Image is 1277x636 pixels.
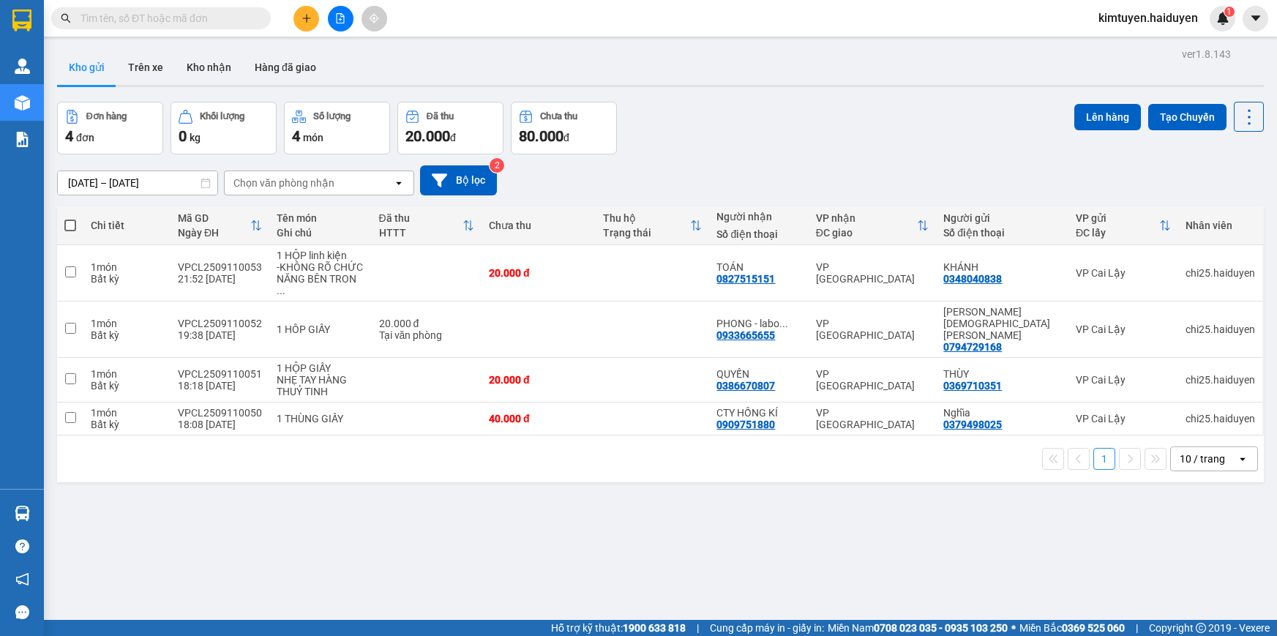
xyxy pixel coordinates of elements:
button: Số lượng4món [284,102,390,154]
div: CTY HỒNG KÍ [716,407,801,419]
div: VP Cai Lậy [1076,374,1171,386]
button: Chưa thu80.000đ [511,102,617,154]
div: nk thiên phúc cl [943,306,1061,341]
div: Chi tiết [91,220,163,231]
button: Bộ lọc [420,165,497,195]
div: HTTT [379,227,463,239]
div: Bất kỳ [91,329,163,341]
span: question-circle [15,539,29,553]
div: PHONG - labo white [716,318,801,329]
div: Ghi chú [277,227,364,239]
div: VPCL2509110053 [178,261,262,273]
span: ... [779,318,788,329]
div: 18:08 [DATE] [178,419,262,430]
div: VP nhận [816,212,918,224]
div: 18:18 [DATE] [178,380,262,392]
svg: open [393,177,405,189]
div: 1 HÔP GIẤY [277,323,364,335]
span: copyright [1196,623,1206,633]
span: 4 [65,127,73,145]
div: VP Cai Lậy [1076,267,1171,279]
div: Nhân viên [1186,220,1255,231]
span: | [1136,620,1138,636]
button: 1 [1093,448,1115,470]
button: Lên hàng [1074,104,1141,130]
span: message [15,605,29,619]
img: solution-icon [15,132,30,147]
strong: 1900 633 818 [623,622,686,634]
button: Trên xe [116,50,175,85]
div: Số điện thoại [943,227,1061,239]
div: chi25.haiduyen [1186,413,1255,424]
span: aim [369,13,379,23]
div: VPCL2509110050 [178,407,262,419]
span: 0 [179,127,187,145]
svg: open [1237,453,1248,465]
button: caret-down [1243,6,1268,31]
div: ĐC giao [816,227,918,239]
span: Miền Nam [828,620,1008,636]
span: Cung cấp máy in - giấy in: [710,620,824,636]
div: 1 món [91,407,163,419]
div: 40.000 đ [489,413,588,424]
th: Toggle SortBy [372,206,482,245]
button: Hàng đã giao [243,50,328,85]
span: search [61,13,71,23]
span: plus [302,13,312,23]
div: chi25.haiduyen [1186,323,1255,335]
img: warehouse-icon [15,59,30,74]
div: Đơn hàng [86,111,127,121]
div: -KHÔNG RÕ CHỨC NĂNG BÊN TRONG, NHÀ XE KHÔNG ĐỒNG KIẺM [277,261,364,296]
span: Hỗ trợ kỹ thuật: [551,620,686,636]
div: THÙY [943,368,1061,380]
button: aim [362,6,387,31]
span: caret-down [1249,12,1262,25]
div: 1 món [91,318,163,329]
div: 1 món [91,261,163,273]
span: 80.000 [519,127,563,145]
div: QUYẾN [716,368,801,380]
div: TOÁN [716,261,801,273]
div: Thu hộ [603,212,691,224]
th: Toggle SortBy [171,206,269,245]
span: kimtuyen.haiduyen [1087,9,1210,27]
div: Bất kỳ [91,273,163,285]
div: 1 HỘP linh kiện [277,250,364,261]
span: đơn [76,132,94,143]
sup: 1 [1224,7,1235,17]
div: 19:38 [DATE] [178,329,262,341]
div: NHẸ TAY HÀNG THUỶ TINH [277,374,364,397]
div: chi25.haiduyen [1186,374,1255,386]
div: VP [GEOGRAPHIC_DATA] [816,407,929,430]
div: 0827515151 [716,273,775,285]
div: chi25.haiduyen [1186,267,1255,279]
div: ver 1.8.143 [1182,46,1231,62]
div: Chưa thu [540,111,577,121]
div: VP [GEOGRAPHIC_DATA] [816,368,929,392]
div: Tại văn phòng [379,329,474,341]
div: 0933665655 [716,329,775,341]
button: Đơn hàng4đơn [57,102,163,154]
div: VP [GEOGRAPHIC_DATA] [816,318,929,341]
div: 21:52 [DATE] [178,273,262,285]
button: Khối lượng0kg [171,102,277,154]
button: Kho nhận [175,50,243,85]
div: Số lượng [313,111,351,121]
span: file-add [335,13,345,23]
div: Ngày ĐH [178,227,250,239]
div: 1 HỘP GIẤY [277,362,364,374]
div: VP gửi [1076,212,1159,224]
img: warehouse-icon [15,95,30,111]
div: Bất kỳ [91,380,163,392]
div: 0386670807 [716,380,775,392]
div: Người gửi [943,212,1061,224]
span: món [303,132,323,143]
div: 0379498025 [943,419,1002,430]
img: warehouse-icon [15,506,30,521]
div: 0909751880 [716,419,775,430]
button: Kho gửi [57,50,116,85]
div: 1 món [91,368,163,380]
span: | [697,620,699,636]
button: plus [293,6,319,31]
div: 0794729168 [943,341,1002,353]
